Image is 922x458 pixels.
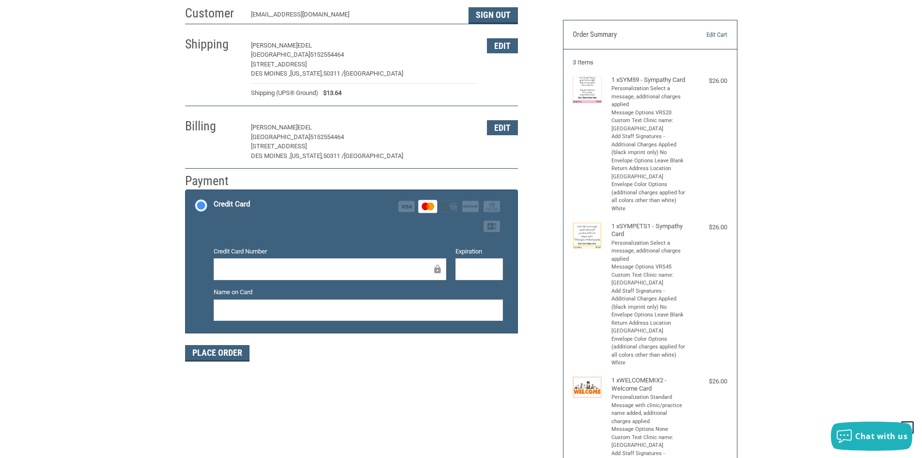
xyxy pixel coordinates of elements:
[344,152,403,159] span: [GEOGRAPHIC_DATA]
[611,426,687,434] li: Message Options None
[185,118,242,134] h2: Billing
[185,345,250,362] button: Place Order
[487,38,518,53] button: Edit
[611,76,687,84] h4: 1 x SYM59 - Sympathy Card
[214,247,446,256] label: Credit Card Number
[831,422,912,451] button: Chat with us
[611,434,687,450] li: Custom Text Clinic name: [GEOGRAPHIC_DATA]
[310,133,344,141] span: 5152554464
[611,109,687,117] li: Message Options VRS20
[855,431,907,442] span: Chat with us
[611,263,687,271] li: Message Options VRS45
[185,173,242,189] h2: Payment
[611,335,687,367] li: Envelope Color Options (additional charges applied for all colors other than white) White
[290,70,323,77] span: [US_STATE],
[251,124,297,131] span: [PERSON_NAME]
[318,88,342,98] span: $13.64
[573,59,727,66] h3: 3 Items
[611,287,687,312] li: Add Staff Signatures - Additional Charges Applied (black imprint only) No
[455,247,503,256] label: Expiration
[214,287,503,297] label: Name on Card
[487,120,518,135] button: Edit
[251,61,307,68] span: [STREET_ADDRESS]
[611,239,687,264] li: Personalization Select a message, additional charges applied
[573,30,678,40] h3: Order Summary
[251,70,290,77] span: DES MOINES ,
[251,133,310,141] span: [GEOGRAPHIC_DATA]
[611,165,687,181] li: Return Address Location [GEOGRAPHIC_DATA]
[611,181,687,213] li: Envelope Color Options (additional charges applied for all colors other than white) White
[688,377,727,386] div: $26.00
[310,51,344,58] span: 5152554464
[344,70,403,77] span: [GEOGRAPHIC_DATA]
[611,377,687,393] h4: 1 x WELCOMEMIX2 - Welcome Card
[251,42,297,49] span: [PERSON_NAME]
[611,271,687,287] li: Custom Text Clinic name: [GEOGRAPHIC_DATA]
[688,222,727,232] div: $26.00
[185,5,242,21] h2: Customer
[611,311,687,319] li: Envelope Options Leave Blank
[469,7,518,24] button: Sign Out
[611,85,687,109] li: Personalization Select a message, additional charges applied
[688,76,727,86] div: $26.00
[297,42,312,49] span: EDEL
[611,117,687,133] li: Custom Text Clinic name: [GEOGRAPHIC_DATA]
[251,88,318,98] span: Shipping (UPS® Ground)
[611,222,687,238] h4: 1 x SYMPETS1 - Sympathy Card
[251,10,459,24] div: [EMAIL_ADDRESS][DOMAIN_NAME]
[323,70,344,77] span: 50311 /
[214,196,250,212] div: Credit Card
[611,394,687,426] li: Personalization Standard Message with clinic/practice name added, additional charges applied
[678,30,727,40] a: Edit Cart
[297,124,312,131] span: EDEL
[323,152,344,159] span: 50311 /
[611,157,687,165] li: Envelope Options Leave Blank
[251,152,290,159] span: DES MOINES ,
[611,133,687,157] li: Add Staff Signatures - Additional Charges Applied (black imprint only) No
[251,51,310,58] span: [GEOGRAPHIC_DATA]
[290,152,323,159] span: [US_STATE],
[251,142,307,150] span: [STREET_ADDRESS]
[611,319,687,335] li: Return Address Location [GEOGRAPHIC_DATA]
[185,36,242,52] h2: Shipping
